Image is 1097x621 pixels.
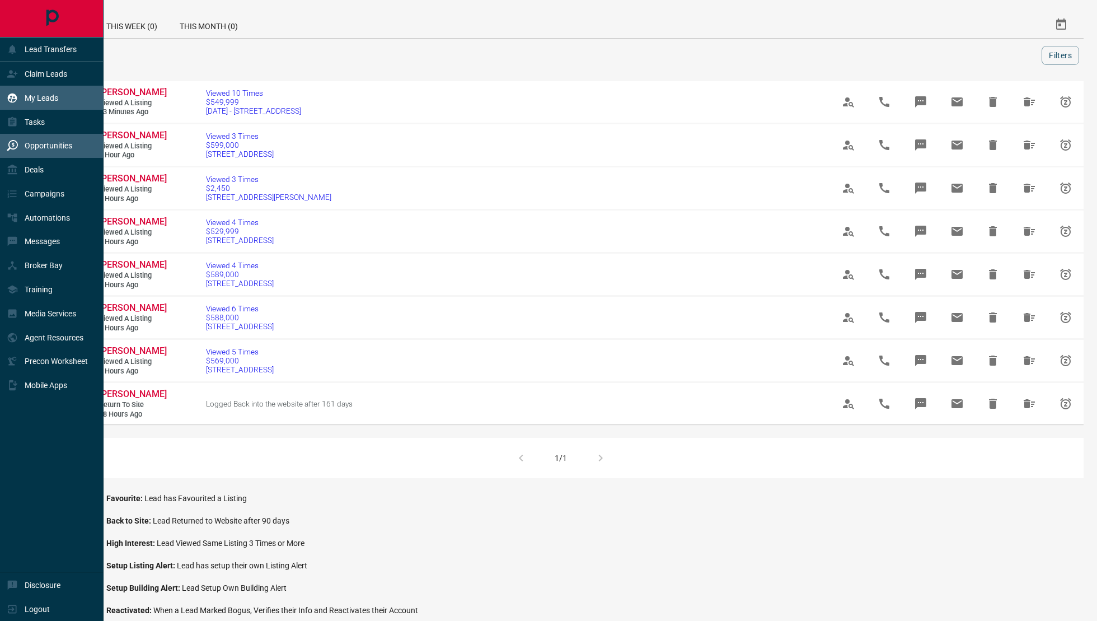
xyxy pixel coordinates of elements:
span: Reactivated [106,606,153,615]
span: Setup Listing Alert [106,561,177,570]
span: Email [944,218,971,245]
span: [STREET_ADDRESS] [206,150,274,158]
a: [PERSON_NAME] [99,87,166,99]
span: Viewed 3 Times [206,175,331,184]
div: 1/1 [555,454,567,463]
span: Call [871,218,898,245]
span: $549,999 [206,97,301,106]
span: Call [871,347,898,374]
span: Message [907,261,934,288]
span: Back to Site [106,516,153,525]
span: [PERSON_NAME] [99,345,167,356]
a: Viewed 3 Times$599,000[STREET_ADDRESS] [206,132,274,158]
span: 1 hour ago [99,151,166,160]
span: Email [944,132,971,158]
span: When a Lead Marked Bogus, Verifies their Info and Reactivates their Account [153,606,418,615]
span: Hide All from Mohammad Abdul Hameed [1016,218,1043,245]
span: 3 hours ago [99,324,166,333]
span: Snooze [1052,175,1079,202]
span: Snooze [1052,88,1079,115]
div: This Month (0) [168,11,249,38]
span: Snooze [1052,132,1079,158]
span: View Profile [835,88,862,115]
span: Snooze [1052,261,1079,288]
span: View Profile [835,132,862,158]
span: 18 hours ago [99,410,166,419]
span: Viewed a Listing [99,142,166,151]
a: Viewed 4 Times$589,000[STREET_ADDRESS] [206,261,274,288]
span: Return to Site [99,400,166,410]
span: Hide [979,218,1006,245]
span: Email [944,304,971,331]
span: [STREET_ADDRESS][PERSON_NAME] [206,193,331,202]
span: [PERSON_NAME] [99,389,167,399]
span: Viewed 4 Times [206,261,274,270]
span: Message [907,304,934,331]
span: Call [871,304,898,331]
span: Message [907,347,934,374]
a: Viewed 5 Times$569,000[STREET_ADDRESS] [206,347,274,374]
span: Lead Setup Own Building Alert [182,583,287,592]
span: $599,000 [206,141,274,150]
a: [PERSON_NAME] [99,389,166,400]
span: View Profile [835,175,862,202]
span: 3 hours ago [99,367,166,376]
a: Viewed 3 Times$2,450[STREET_ADDRESS][PERSON_NAME] [206,175,331,202]
span: Message [907,218,934,245]
span: Viewed a Listing [99,271,166,281]
span: $529,999 [206,227,274,236]
span: Hide [979,175,1006,202]
span: [STREET_ADDRESS] [206,236,274,245]
span: Viewed a Listing [99,228,166,237]
span: Email [944,175,971,202]
span: Email [944,347,971,374]
span: 3 hours ago [99,281,166,290]
span: Hide [979,132,1006,158]
span: Snooze [1052,218,1079,245]
span: Hide [979,347,1006,374]
span: Call [871,88,898,115]
span: Logged Back into the website after 161 days [206,399,353,408]
span: Favourite [106,494,144,503]
span: Call [871,175,898,202]
span: [PERSON_NAME] [99,259,167,270]
span: 2 hours ago [99,194,166,204]
span: Snooze [1052,390,1079,417]
span: Hide All from Ibrahim Malik [1016,132,1043,158]
span: [STREET_ADDRESS] [206,322,274,331]
span: Lead Viewed Same Listing 3 Times or More [157,539,304,548]
span: [PERSON_NAME] [99,87,167,97]
span: Hide [979,304,1006,331]
span: Email [944,261,971,288]
span: Lead Returned to Website after 90 days [153,516,289,525]
span: Message [907,132,934,158]
a: Viewed 6 Times$588,000[STREET_ADDRESS] [206,304,274,331]
span: View Profile [835,218,862,245]
a: Viewed 4 Times$529,999[STREET_ADDRESS] [206,218,274,245]
span: $589,000 [206,270,274,279]
span: [PERSON_NAME] [99,130,167,141]
span: Viewed 5 Times [206,347,274,356]
span: Viewed 3 Times [206,132,274,141]
span: Message [907,390,934,417]
span: Message [907,175,934,202]
span: Snooze [1052,347,1079,374]
span: Viewed 6 Times [206,304,274,313]
span: Hide All from Daniyal Tariq [1016,175,1043,202]
span: High Interest [106,539,157,548]
a: [PERSON_NAME] [99,216,166,228]
span: 2 hours ago [99,237,166,247]
span: [PERSON_NAME] [99,216,167,227]
span: Viewed a Listing [99,357,166,367]
span: Lead has setup their own Listing Alert [177,561,307,570]
a: [PERSON_NAME] [99,130,166,142]
span: Snooze [1052,304,1079,331]
span: Viewed a Listing [99,185,166,194]
span: View Profile [835,347,862,374]
span: Hide All from Parth Patel [1016,347,1043,374]
span: $569,000 [206,356,274,365]
span: Hide [979,261,1006,288]
span: Hide All from Parth Patel [1016,261,1043,288]
span: Viewed a Listing [99,314,166,324]
span: Call [871,132,898,158]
